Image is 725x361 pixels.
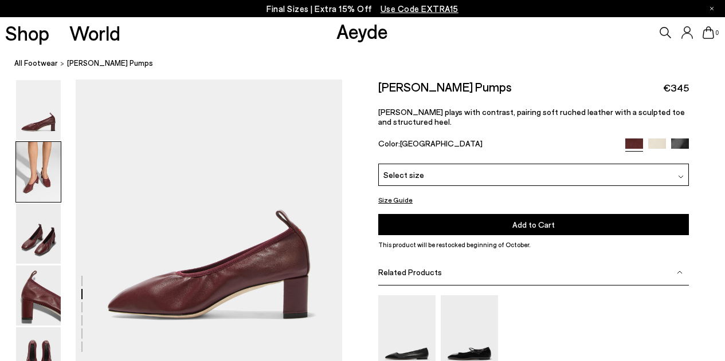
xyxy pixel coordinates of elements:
img: svg%3E [678,174,684,180]
img: Narissa Ruched Pumps - Image 4 [16,265,61,326]
img: svg%3E [677,269,683,275]
img: Narissa Ruched Pumps - Image 2 [16,142,61,202]
span: Navigate to /collections/ss25-final-sizes [381,3,458,14]
img: Narissa Ruched Pumps - Image 3 [16,204,61,264]
div: Color: [378,138,616,152]
button: Add to Cart [378,214,689,235]
img: Narissa Ruched Pumps - Image 1 [16,80,61,140]
a: World [69,23,120,43]
h2: [PERSON_NAME] Pumps [378,80,512,94]
button: Size Guide [378,193,413,207]
p: Final Sizes | Extra 15% Off [267,2,458,16]
p: [PERSON_NAME] plays with contrast, pairing soft ruched leather with a sculpted toe and structured... [378,107,689,126]
a: 0 [703,26,714,39]
span: [PERSON_NAME] Pumps [67,57,153,69]
a: Shop [5,23,49,43]
p: This product will be restocked beginning of October. [378,240,689,250]
span: Select size [383,169,424,181]
span: €345 [663,81,689,95]
span: 0 [714,30,720,36]
a: All Footwear [14,57,58,69]
nav: breadcrumb [14,48,725,80]
span: Related Products [378,267,442,277]
span: Add to Cart [512,220,555,229]
span: [GEOGRAPHIC_DATA] [400,138,483,148]
a: Aeyde [336,19,388,43]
